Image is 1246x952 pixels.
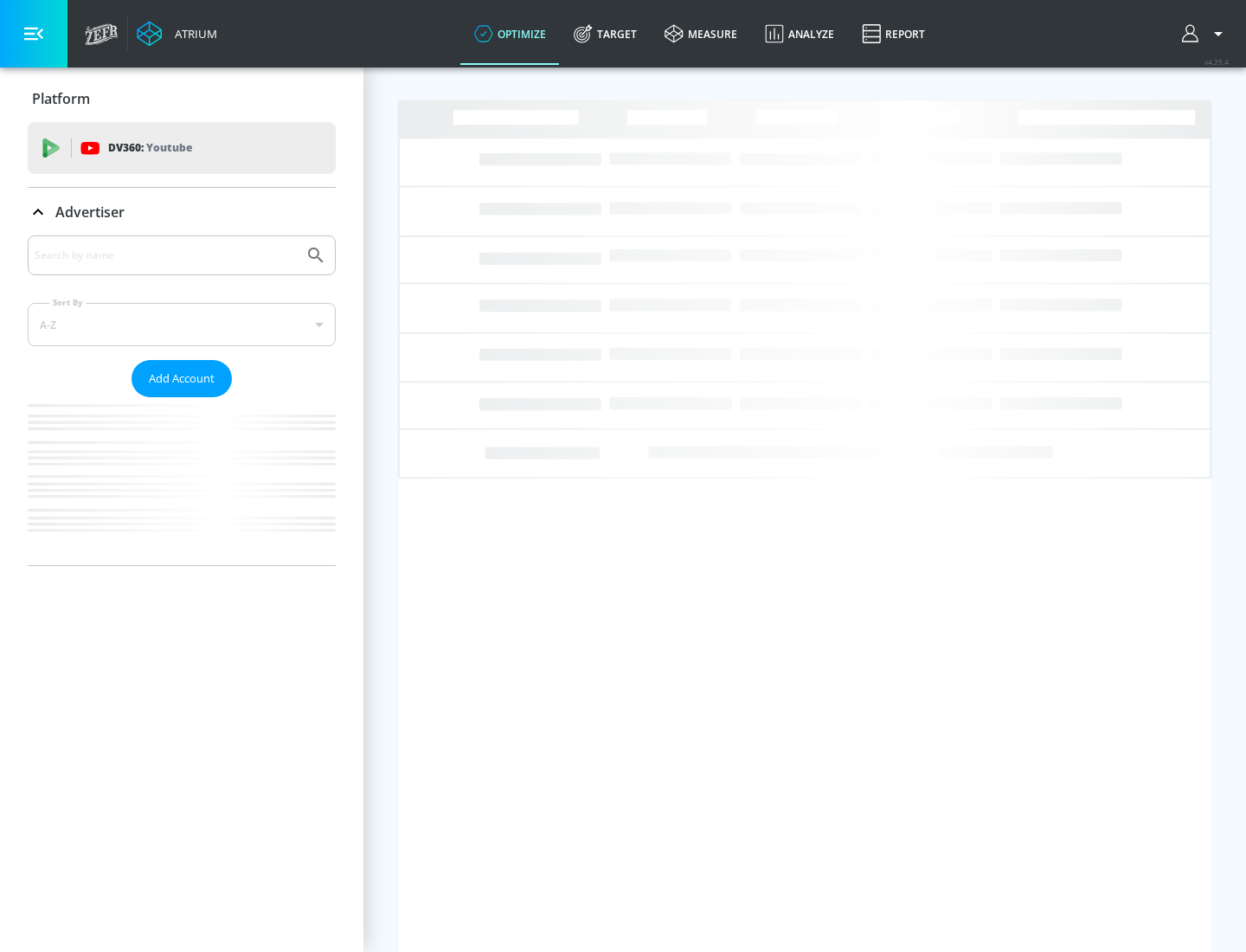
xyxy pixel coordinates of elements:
[49,297,87,308] label: Sort By
[35,244,297,267] input: Search by name
[137,21,217,47] a: Atrium
[28,122,336,174] div: DV360: Youtube
[651,3,751,65] a: measure
[848,3,939,65] a: Report
[28,235,336,565] div: Advertiser
[149,369,215,389] span: Add Account
[28,397,336,565] nav: list of Advertiser
[55,203,125,222] p: Advertiser
[1204,57,1229,67] span: v 4.25.4
[560,3,651,65] a: Target
[168,26,217,42] div: Atrium
[32,89,90,108] p: Platform
[28,74,336,123] div: Platform
[132,360,232,397] button: Add Account
[751,3,848,65] a: Analyze
[108,138,192,158] p: DV360:
[146,138,192,157] p: Youtube
[28,188,336,236] div: Advertiser
[28,303,336,346] div: A-Z
[460,3,560,65] a: optimize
